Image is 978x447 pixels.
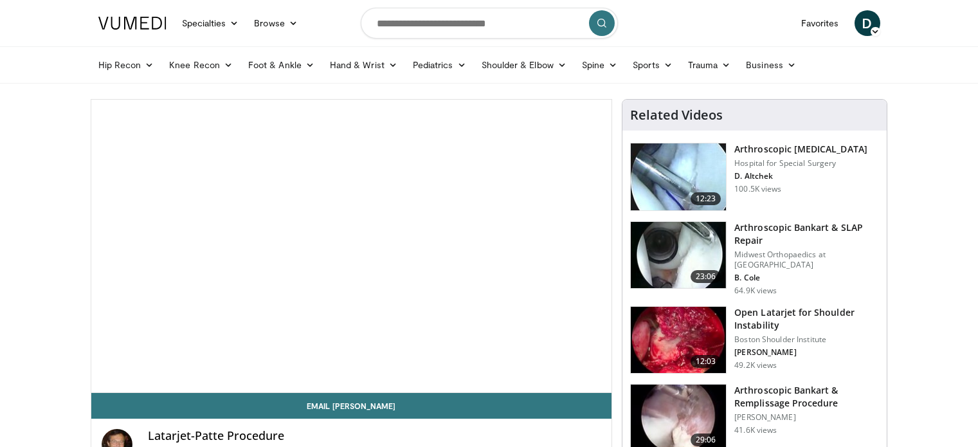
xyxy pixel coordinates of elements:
[738,52,804,78] a: Business
[174,10,247,36] a: Specialties
[91,100,612,393] video-js: Video Player
[474,52,574,78] a: Shoulder & Elbow
[631,307,726,374] img: 944938_3.png.150x105_q85_crop-smart_upscale.jpg
[734,425,777,435] p: 41.6K views
[855,10,880,36] a: D
[148,429,602,443] h4: Latarjet-Patte Procedure
[734,221,879,247] h3: Arthroscopic Bankart & SLAP Repair
[91,52,162,78] a: Hip Recon
[734,334,879,345] p: Boston Shoulder Institute
[691,355,721,368] span: 12:03
[246,10,305,36] a: Browse
[240,52,322,78] a: Foot & Ankle
[734,347,879,358] p: [PERSON_NAME]
[322,52,405,78] a: Hand & Wrist
[630,221,879,296] a: 23:06 Arthroscopic Bankart & SLAP Repair Midwest Orthopaedics at [GEOGRAPHIC_DATA] B. Cole 64.9K ...
[631,222,726,289] img: cole_0_3.png.150x105_q85_crop-smart_upscale.jpg
[98,17,167,30] img: VuMedi Logo
[161,52,240,78] a: Knee Recon
[734,171,867,181] p: D. Altchek
[734,412,879,423] p: [PERSON_NAME]
[405,52,474,78] a: Pediatrics
[630,143,879,211] a: 12:23 Arthroscopic [MEDICAL_DATA] Hospital for Special Surgery D. Altchek 100.5K views
[734,143,867,156] h3: Arthroscopic [MEDICAL_DATA]
[734,360,777,370] p: 49.2K views
[691,192,721,205] span: 12:23
[734,384,879,410] h3: Arthroscopic Bankart & Remplissage Procedure
[631,143,726,210] img: 10039_3.png.150x105_q85_crop-smart_upscale.jpg
[734,306,879,332] h3: Open Latarjet for Shoulder Instability
[734,184,781,194] p: 100.5K views
[793,10,847,36] a: Favorites
[574,52,625,78] a: Spine
[630,107,723,123] h4: Related Videos
[630,306,879,374] a: 12:03 Open Latarjet for Shoulder Instability Boston Shoulder Institute [PERSON_NAME] 49.2K views
[680,52,739,78] a: Trauma
[361,8,618,39] input: Search topics, interventions
[691,270,721,283] span: 23:06
[734,250,879,270] p: Midwest Orthopaedics at [GEOGRAPHIC_DATA]
[734,273,879,283] p: B. Cole
[691,433,721,446] span: 29:06
[734,158,867,169] p: Hospital for Special Surgery
[734,286,777,296] p: 64.9K views
[625,52,680,78] a: Sports
[91,393,612,419] a: Email [PERSON_NAME]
